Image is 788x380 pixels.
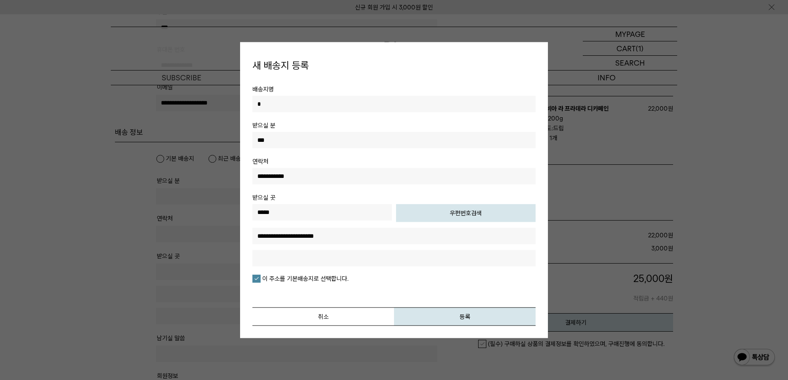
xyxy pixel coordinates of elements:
span: 받으실 분 [252,122,275,129]
button: 취소 [252,307,394,326]
label: 이 주소를 기본배송지로 선택합니다. [252,275,348,283]
button: 등록 [394,307,536,326]
span: 받으실 곳 [252,194,275,201]
h4: 새 배송지 등록 [252,58,536,72]
span: 연락처 [252,158,268,165]
span: 배송지명 [252,86,274,93]
button: 우편번호검색 [396,204,536,222]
